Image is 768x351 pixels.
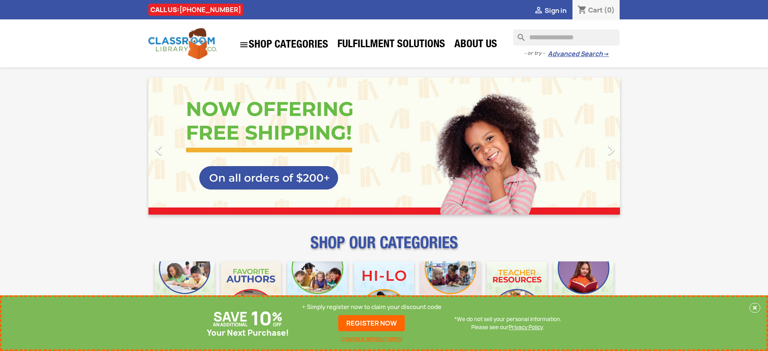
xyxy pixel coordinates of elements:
img: CLC_Teacher_Resources_Mobile.jpg [487,261,547,322]
a: Next [549,77,620,215]
i:  [601,140,621,160]
a: About Us [450,37,501,53]
i: search [513,29,523,39]
a: Fulfillment Solutions [333,37,449,53]
span: Sign in [545,6,566,15]
img: CLC_Fiction_Nonfiction_Mobile.jpg [420,261,481,322]
a:  Sign in [534,6,566,15]
span: (0) [604,6,615,15]
div: CALL US: [148,4,243,16]
a: Previous [148,77,219,215]
i:  [239,40,249,50]
i:  [149,140,169,160]
a: [PHONE_NUMBER] [179,5,241,14]
span: Cart [588,6,603,15]
img: CLC_Favorite_Authors_Mobile.jpg [221,261,281,322]
img: CLC_Bulk_Mobile.jpg [155,261,215,322]
img: CLC_HiLo_Mobile.jpg [354,261,414,322]
span: → [603,50,609,58]
p: SHOP OUR CATEGORIES [148,240,620,255]
i: shopping_cart [577,6,587,15]
a: SHOP CATEGORIES [235,36,332,54]
span: - or try - [524,49,548,57]
img: CLC_Dyslexia_Mobile.jpg [554,261,614,322]
i:  [534,6,543,16]
ul: Carousel container [148,77,620,215]
input: Search [513,29,620,46]
img: Classroom Library Company [148,28,217,59]
a: Advanced Search→ [548,50,609,58]
img: CLC_Phonics_And_Decodables_Mobile.jpg [287,261,348,322]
